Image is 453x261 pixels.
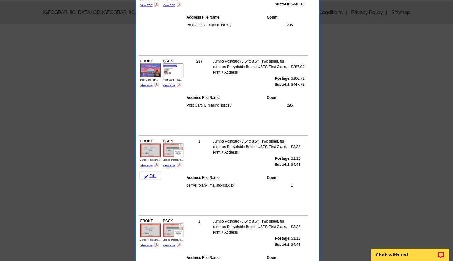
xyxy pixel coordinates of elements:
td: $447.72 [291,81,305,87]
img: pdf_logo.png [154,242,159,247]
strong: Subtotal: [275,2,291,6]
td: Jumbo Postcard (5.5" x 8.5"), Two sided, full color on Recyclable Board, USPS First Class, Print ... [213,218,291,235]
td: $4.44 [291,241,301,247]
img: pdf_logo.png [177,162,181,167]
td: $3.32 [291,218,301,235]
img: small-thumb.jpg [140,63,161,77]
img: pdf_logo.png [154,82,159,87]
td: Post Card G mailing list.csv [186,22,270,28]
div: BACK [162,137,184,169]
img: pdf_logo.png [177,82,181,87]
th: Count [266,94,293,100]
td: $287.00 [291,58,305,75]
a: View PDF [163,84,175,87]
strong: Postage: [275,76,291,80]
a: Edit [139,171,161,180]
a: View PDF [140,84,153,87]
td: gerrys_blank_mailing-list.xlsx [186,182,270,188]
td: Jumbo Postcard (5.5" x 8.5"), Two sided, full color on Recyclable Board, USPS First Class, Print ... [213,58,291,75]
th: Address File Name [186,174,267,180]
strong: 2 [198,139,200,143]
th: Address File Name [186,94,267,100]
iframe: LiveChat chat widget [367,242,453,261]
div: FRONT [139,137,162,169]
th: Count [266,174,293,180]
img: pdf_logo.png [177,2,181,7]
strong: Postage: [275,236,291,240]
span: Jumbo-Postcard... [163,158,183,161]
img: small-thumb.jpg [140,223,161,237]
span: Jumbo-Postcard... [140,158,160,161]
strong: Subtotal: [275,242,291,246]
a: View PDF [163,164,175,167]
div: BACK [162,57,184,89]
th: Address File Name [186,14,267,20]
span: Post Card H fr... [140,78,158,81]
img: small-thumb.jpg [163,223,183,237]
strong: Postage: [275,156,291,160]
strong: 287 [196,59,202,63]
td: $446.16 [291,1,305,7]
a: View PDF [140,4,153,7]
img: small-thumb.jpg [140,143,161,157]
td: 1 [270,182,293,188]
strong: 2 [198,219,200,223]
td: $160.72 [291,75,305,81]
a: View PDF [140,244,153,247]
img: pdf_logo.png [154,162,159,167]
strong: Subtotal: [275,162,291,166]
td: Jumbo Postcard (5.5" x 8.5"), Two sided, full color on Recyclable Board, USPS First Class, Print ... [213,138,291,155]
td: $3.32 [291,138,301,155]
img: small-thumb.jpg [163,63,183,77]
span: Jumbo-Postcard... [163,238,183,241]
img: pencil-icon.gif [144,175,148,178]
td: 296 [270,22,293,28]
th: Address File Name [186,254,267,260]
a: View PDF [140,164,153,167]
img: pdf_logo.png [177,242,181,247]
span: Post Card H ba... [163,78,182,81]
div: BACK [162,217,184,249]
a: View PDF [163,244,175,247]
td: Post Card G mailing list.csv [186,102,270,108]
strong: Subtotal: [275,82,291,86]
img: pdf_logo.png [154,2,159,7]
img: small-thumb.jpg [163,143,183,157]
div: FRONT [139,217,162,249]
div: FRONT [139,57,162,89]
a: View PDF [163,4,175,7]
th: Count [266,254,293,260]
th: Count [266,14,293,20]
span: Jumbo-Postcard... [140,238,160,241]
td: $1.12 [291,235,301,241]
td: $1.12 [291,155,301,161]
td: 296 [270,102,293,108]
td: $4.44 [291,161,301,167]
